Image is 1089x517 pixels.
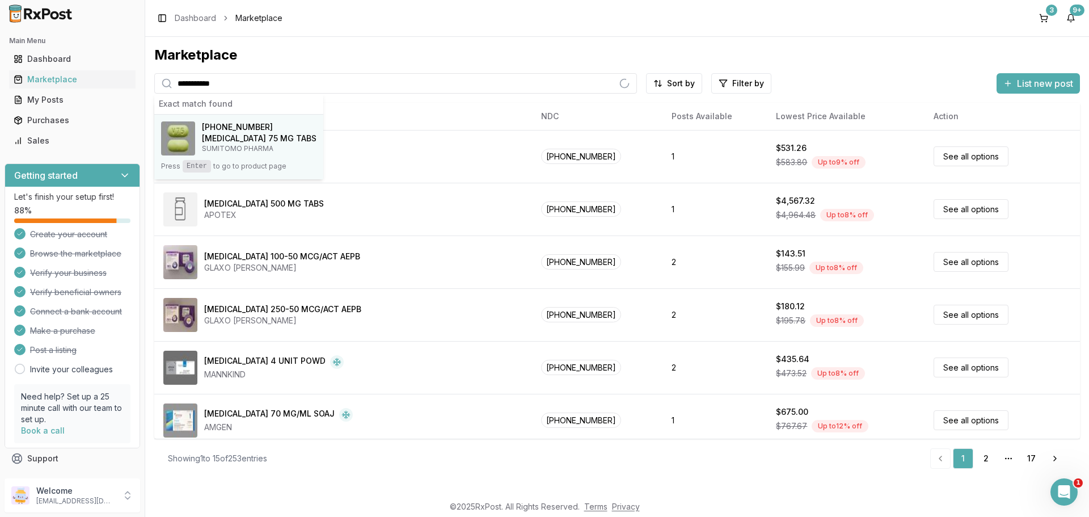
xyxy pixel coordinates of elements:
span: $155.99 [776,262,805,274]
div: Up to 8 % off [810,314,864,327]
div: Up to 8 % off [809,262,863,274]
button: Support [5,448,140,469]
div: $531.26 [776,142,807,154]
span: $195.78 [776,315,805,326]
th: NDC [532,103,662,130]
button: Dashboard [5,50,140,68]
button: 3 [1035,9,1053,27]
span: Verify beneficial owners [30,287,121,298]
img: User avatar [11,486,29,505]
div: 9+ [1070,5,1084,16]
a: Marketplace [9,69,136,90]
kbd: Enter [183,160,211,173]
span: [PHONE_NUMBER] [541,149,621,164]
div: [MEDICAL_DATA] 70 MG/ML SOAJ [204,408,335,422]
th: Lowest Price Available [767,103,925,130]
td: 1 [662,130,767,183]
span: [PHONE_NUMBER] [541,201,621,217]
div: AMGEN [204,422,353,433]
div: [MEDICAL_DATA] 250-50 MCG/ACT AEPB [204,304,361,315]
span: List new post [1017,77,1073,90]
h4: [MEDICAL_DATA] 75 MG TABS [202,133,316,144]
div: Up to 8 % off [820,209,874,221]
span: $4,964.48 [776,209,816,221]
a: See all options [934,146,1008,166]
button: Marketplace [5,70,140,89]
p: Need help? Set up a 25 minute call with our team to set up. [21,391,124,425]
span: [PHONE_NUMBER] [541,307,621,322]
img: Abiraterone Acetate 500 MG TABS [163,192,197,226]
a: 17 [1021,448,1041,469]
div: Marketplace [154,46,1080,64]
a: Privacy [612,502,640,511]
span: Create your account [30,229,107,240]
a: Book a call [21,426,65,435]
th: Drug Name [154,103,532,130]
a: See all options [934,410,1008,430]
div: Up to 12 % off [812,420,868,432]
div: Exact match found [154,94,323,115]
button: 9+ [1062,9,1080,27]
div: [MEDICAL_DATA] 500 MG TABS [204,198,324,209]
span: Post a listing [30,344,77,356]
button: Sort by [646,73,702,94]
p: Let's finish your setup first! [14,191,130,203]
div: [MEDICAL_DATA] 100-50 MCG/ACT AEPB [204,251,360,262]
div: $675.00 [776,406,808,418]
button: Purchases [5,111,140,129]
div: $435.64 [776,354,809,365]
button: List new post [997,73,1080,94]
div: [MEDICAL_DATA] 4 UNIT POWD [204,355,326,369]
a: Terms [584,502,607,511]
span: [PHONE_NUMBER] [541,413,621,428]
td: 2 [662,236,767,288]
a: Dashboard [9,49,136,69]
span: [PHONE_NUMBER] [541,254,621,270]
span: Feedback [27,473,66,485]
div: MANNKIND [204,369,344,380]
td: 1 [662,394,767,447]
div: Sales [14,135,131,146]
a: List new post [997,79,1080,90]
a: Go to next page [1044,448,1066,469]
button: My Posts [5,91,140,109]
img: Aimovig 70 MG/ML SOAJ [163,403,197,438]
span: Marketplace [235,12,282,24]
div: Up to 9 % off [812,156,866,169]
span: Browse the marketplace [30,248,121,259]
td: 1 [662,183,767,236]
a: 1 [953,448,973,469]
td: 2 [662,341,767,394]
nav: breadcrumb [175,12,282,24]
span: to go to product page [213,162,286,171]
span: Filter by [732,78,764,89]
span: Press [161,162,180,171]
iframe: Intercom live chat [1050,478,1078,506]
span: $583.80 [776,157,807,168]
span: Sort by [667,78,695,89]
span: Make a purchase [30,325,95,337]
button: Gemtesa 75 MG TABS[PHONE_NUMBER][MEDICAL_DATA] 75 MG TABSSUMITOMO PHARMAPressEnterto go to produc... [154,115,323,179]
th: Posts Available [662,103,767,130]
a: Sales [9,131,136,151]
a: My Posts [9,90,136,110]
a: See all options [934,199,1008,219]
a: 2 [976,448,996,469]
div: 3 [1046,5,1057,16]
a: See all options [934,252,1008,272]
h2: Main Menu [9,36,136,45]
div: My Posts [14,94,131,106]
a: See all options [934,305,1008,325]
th: Action [925,103,1080,130]
h3: Getting started [14,169,78,182]
span: 88 % [14,205,32,216]
div: Marketplace [14,74,131,85]
div: Showing 1 to 15 of 253 entries [168,453,267,464]
span: [PHONE_NUMBER] [541,360,621,375]
span: [PHONE_NUMBER] [202,121,273,133]
div: Purchases [14,115,131,126]
td: 2 [662,288,767,341]
span: Verify your business [30,267,107,279]
button: Sales [5,132,140,150]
